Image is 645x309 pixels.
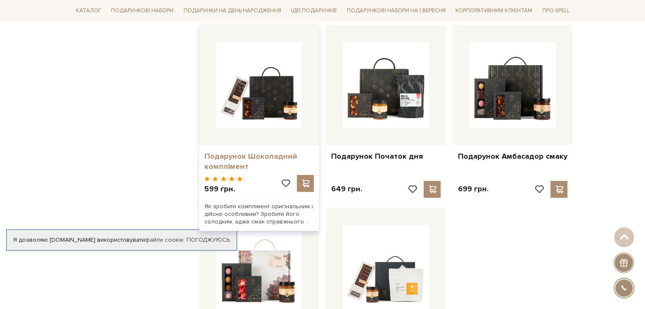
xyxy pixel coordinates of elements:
[343,3,449,18] a: Подарункові набори на 1 Вересня
[199,198,319,231] div: Як зробити комплімент оригінальним і дійсно особливим? Зробити його солодким, адже смак справжньо...
[331,152,441,161] a: Подарунок Початок дня
[539,4,573,17] a: Про Spell
[73,4,105,17] a: Каталог
[204,152,314,171] a: Подарунок Шоколадний комплімент
[204,184,243,194] p: 599 грн.
[108,4,177,17] a: Подарункові набори
[458,152,567,161] a: Подарунок Амбасадор смаку
[452,3,536,18] a: Корпоративним клієнтам
[458,184,488,194] p: 699 грн.
[180,4,285,17] a: Подарунки на День народження
[288,4,340,17] a: Ідеї подарунків
[187,236,230,244] a: Погоджуюсь
[7,236,237,244] div: Я дозволяю [DOMAIN_NAME] використовувати
[331,184,362,194] p: 649 грн.
[145,236,184,243] a: файли cookie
